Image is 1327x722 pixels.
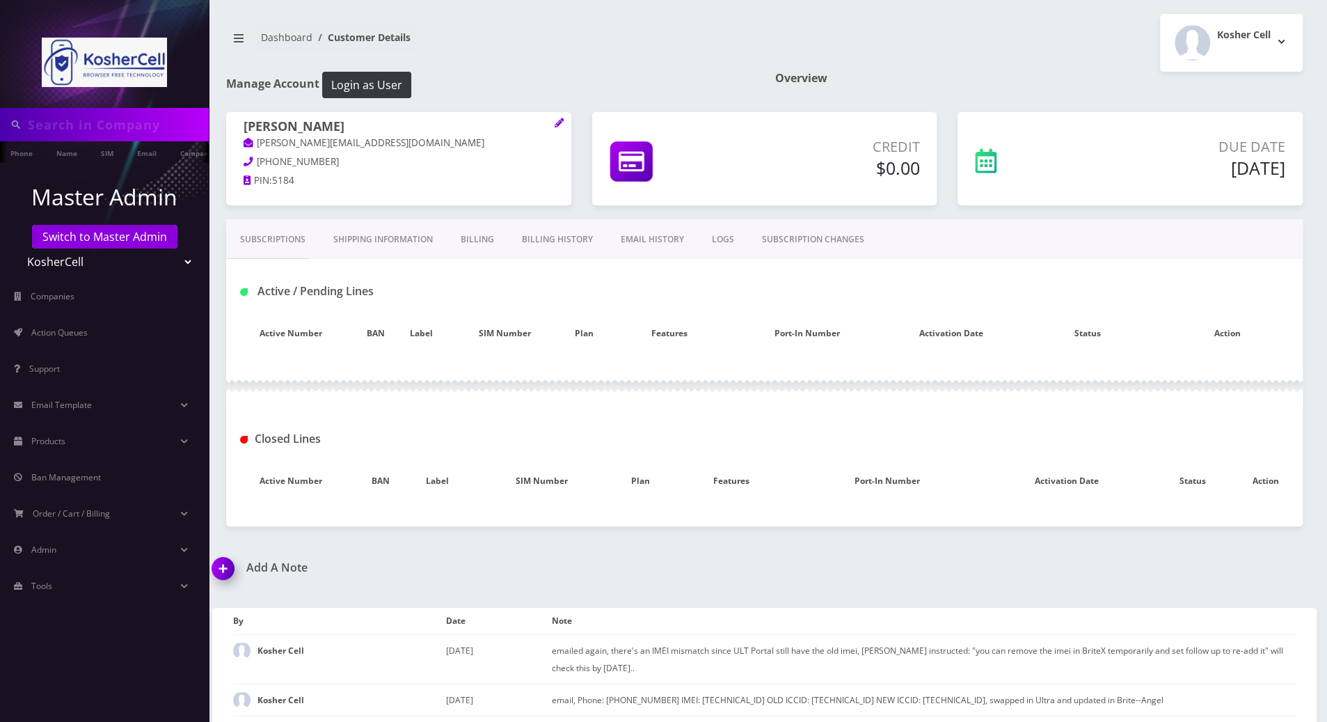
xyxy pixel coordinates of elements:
[563,313,605,354] th: Plan
[240,285,575,298] h1: Active / Pending Lines
[1086,157,1285,178] h5: [DATE]
[32,225,177,249] a: Switch to Master Admin
[31,327,88,338] span: Action Queues
[244,119,554,136] h1: [PERSON_NAME]
[226,219,319,260] a: Subscriptions
[1152,313,1303,354] th: Action
[226,461,356,501] th: Active Number
[312,30,411,45] li: Customer Details
[212,561,754,574] a: Add A Note
[1229,461,1303,501] th: Action
[447,219,508,260] a: Billing
[356,313,396,354] th: BAN
[1217,29,1271,41] h2: Kosher Cell
[322,72,411,98] button: Login as User
[3,141,40,163] a: Phone
[272,174,294,187] span: 5184
[28,111,205,138] input: Search in Company
[94,141,120,163] a: SIM
[31,290,74,302] span: Companies
[747,136,919,157] p: Credit
[226,313,356,354] th: Active Number
[552,608,1296,634] th: Note
[29,363,60,375] span: Support
[240,288,248,296] img: Active / Pending Lines
[508,219,607,260] a: Billing History
[257,694,304,706] strong: Kosher Cell
[31,435,65,447] span: Products
[130,141,164,163] a: Email
[240,432,575,446] h1: Closed Lines
[445,684,552,716] td: [DATE]
[319,76,411,91] a: Login as User
[698,219,748,260] a: LOGS
[1023,313,1152,354] th: Status
[978,461,1156,501] th: Activation Date
[614,461,667,501] th: Plan
[1086,136,1285,157] p: Due Date
[552,684,1296,716] td: email, Phone: [PHONE_NUMBER] IMEI: [TECHNICAL_ID] OLD ICCID: [TECHNICAL_ID] NEW ICCID: [TECHNICAL...
[748,219,878,260] a: SUBSCRIPTION CHANGES
[1160,14,1303,72] button: Kosher Cell
[226,23,754,63] nav: breadcrumb
[667,461,796,501] th: Features
[734,313,880,354] th: Port-In Number
[31,471,101,483] span: Ban Management
[605,313,735,354] th: Features
[49,141,84,163] a: Name
[31,544,56,556] span: Admin
[356,461,406,501] th: BAN
[747,157,919,178] h5: $0.00
[240,436,248,444] img: Closed Lines
[261,31,312,44] a: Dashboard
[226,72,754,98] h1: Manage Account
[396,313,447,354] th: Label
[447,313,563,354] th: SIM Number
[1156,461,1230,501] th: Status
[31,580,52,592] span: Tools
[319,219,447,260] a: Shipping Information
[775,72,1303,85] h1: Overview
[470,461,614,501] th: SIM Number
[33,508,110,519] span: Order / Cart / Billing
[445,634,552,684] td: [DATE]
[257,155,339,168] span: [PHONE_NUMBER]
[552,634,1296,684] td: emailed again, there's an IMEI mismatch since ULT Portal still have the old imei, [PERSON_NAME] i...
[607,219,698,260] a: EMAIL HISTORY
[445,608,552,634] th: Date
[406,461,470,501] th: Label
[233,608,445,634] th: By
[42,38,167,87] img: KosherCell
[796,461,978,501] th: Port-In Number
[244,174,272,188] a: PIN:
[31,399,92,411] span: Email Template
[173,141,220,163] a: Company
[244,136,484,150] a: [PERSON_NAME][EMAIL_ADDRESS][DOMAIN_NAME]
[257,645,304,657] strong: Kosher Cell
[880,313,1023,354] th: Activation Date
